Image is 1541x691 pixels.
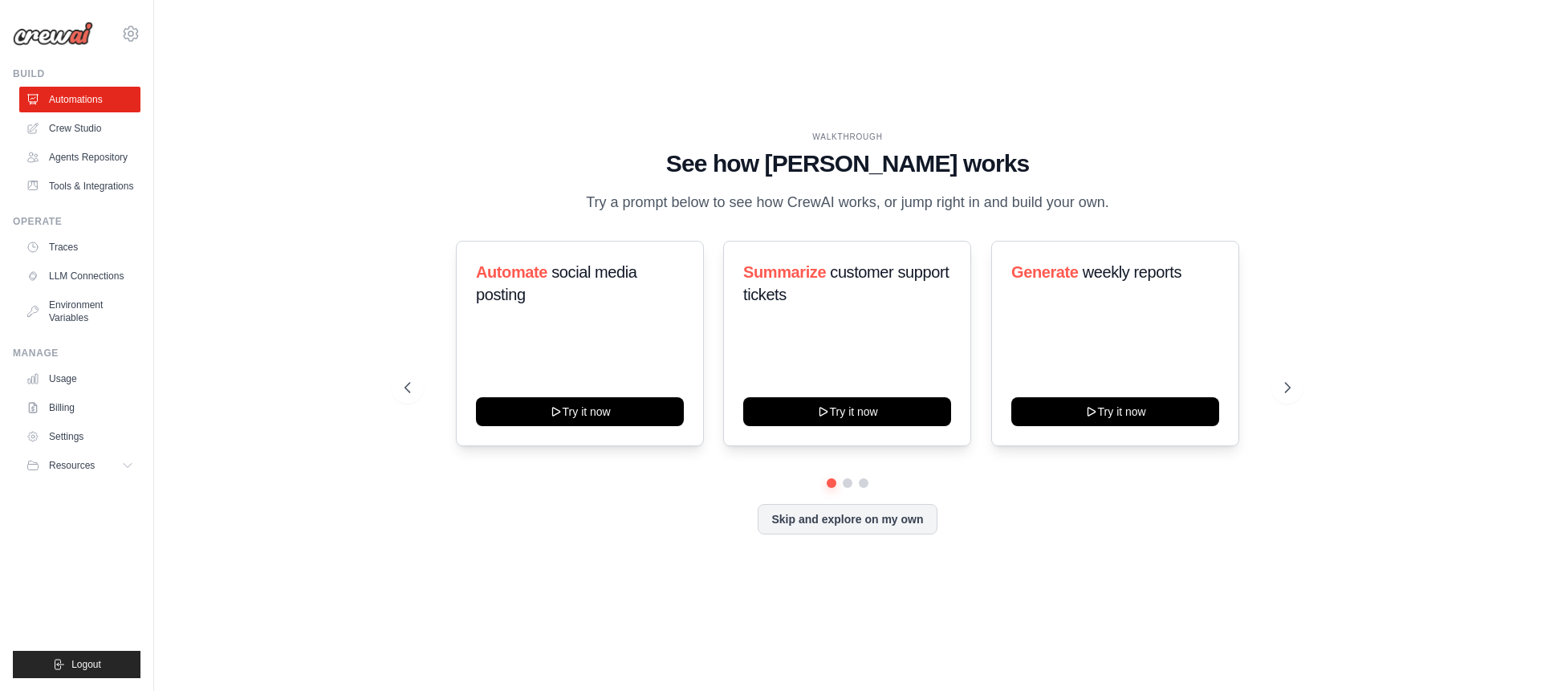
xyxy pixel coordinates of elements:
span: customer support tickets [743,263,949,303]
a: Environment Variables [19,292,140,331]
a: LLM Connections [19,263,140,289]
a: Automations [19,87,140,112]
button: Logout [13,651,140,678]
button: Try it now [743,397,951,426]
button: Try it now [476,397,684,426]
div: Build [13,67,140,80]
button: Skip and explore on my own [758,504,937,535]
a: Settings [19,424,140,449]
a: Billing [19,395,140,421]
a: Traces [19,234,140,260]
button: Try it now [1011,397,1219,426]
a: Agents Repository [19,144,140,170]
a: Crew Studio [19,116,140,141]
span: Logout [71,658,101,671]
span: social media posting [476,263,637,303]
div: WALKTHROUGH [405,131,1291,143]
span: Resources [49,459,95,472]
div: Manage [13,347,140,360]
p: Try a prompt below to see how CrewAI works, or jump right in and build your own. [578,191,1117,214]
img: Logo [13,22,93,46]
div: Operate [13,215,140,228]
span: Summarize [743,263,826,281]
span: weekly reports [1082,263,1181,281]
h1: See how [PERSON_NAME] works [405,149,1291,178]
span: Automate [476,263,547,281]
button: Resources [19,453,140,478]
a: Tools & Integrations [19,173,140,199]
a: Usage [19,366,140,392]
span: Generate [1011,263,1079,281]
